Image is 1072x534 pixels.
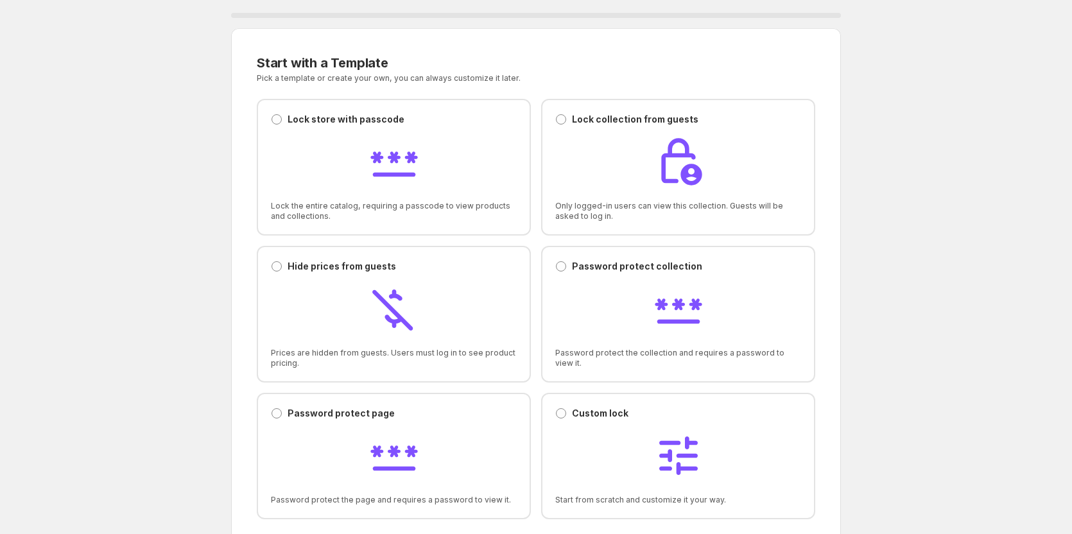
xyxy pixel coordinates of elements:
[572,407,628,420] p: Custom lock
[555,348,801,368] span: Password protect the collection and requires a password to view it.
[271,201,517,221] span: Lock the entire catalog, requiring a passcode to view products and collections.
[555,495,801,505] span: Start from scratch and customize it your way.
[572,113,698,126] p: Lock collection from guests
[368,283,420,334] img: Hide prices from guests
[368,430,420,481] img: Password protect page
[555,201,801,221] span: Only logged-in users can view this collection. Guests will be asked to log in.
[288,113,404,126] p: Lock store with passcode
[271,495,517,505] span: Password protect the page and requires a password to view it.
[257,73,663,83] p: Pick a template or create your own, you can always customize it later.
[288,407,395,420] p: Password protect page
[653,283,704,334] img: Password protect collection
[288,260,396,273] p: Hide prices from guests
[368,136,420,187] img: Lock store with passcode
[653,430,704,481] img: Custom lock
[271,348,517,368] span: Prices are hidden from guests. Users must log in to see product pricing.
[653,136,704,187] img: Lock collection from guests
[257,55,388,71] span: Start with a Template
[572,260,702,273] p: Password protect collection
